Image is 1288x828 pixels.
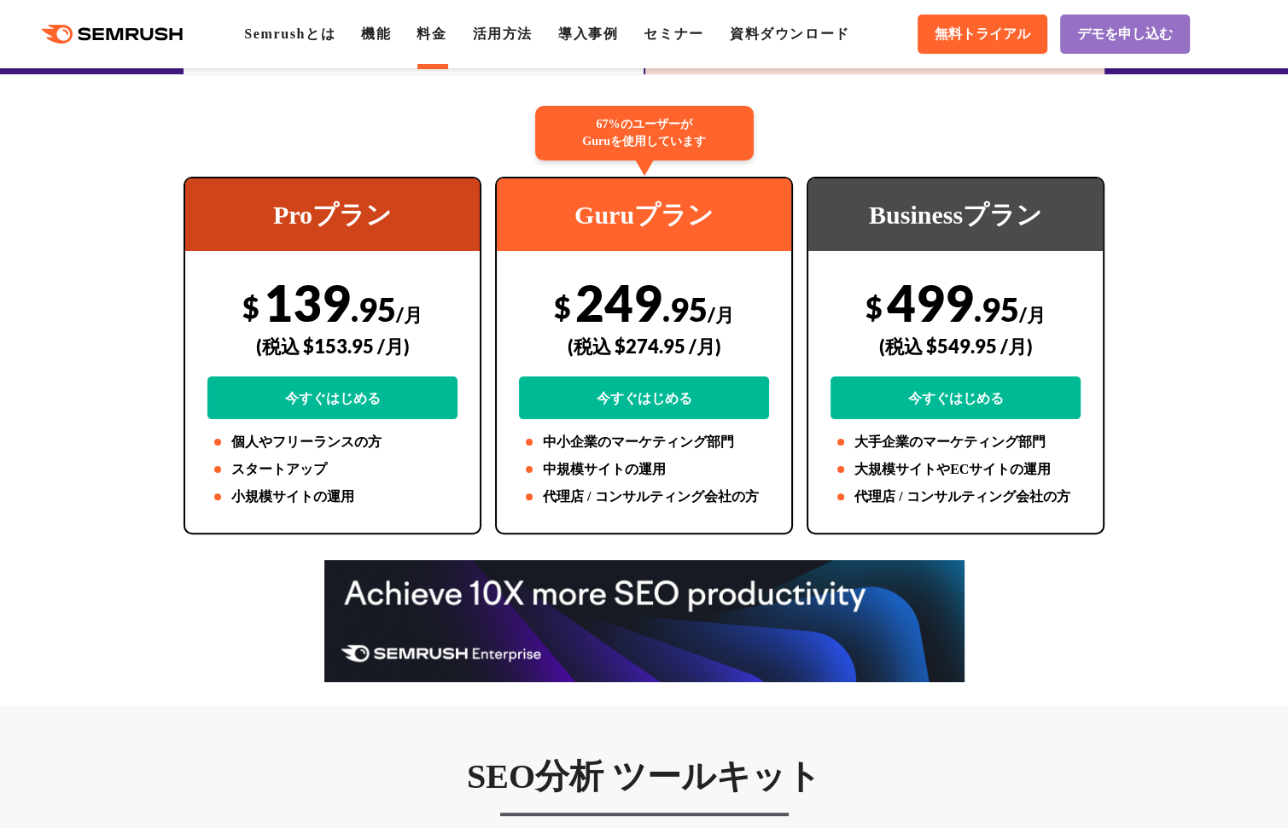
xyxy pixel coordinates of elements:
div: 67%のユーザーが Guruを使用しています [535,106,754,160]
span: .95 [351,289,396,329]
div: 139 [207,272,458,419]
a: 活用方法 [473,26,533,41]
div: Proプラン [185,178,480,251]
li: 代理店 / コンサルティング会社の方 [519,487,769,507]
span: $ [242,289,259,324]
li: 代理店 / コンサルティング会社の方 [830,487,1081,507]
span: .95 [974,289,1019,329]
span: デモを申し込む [1077,26,1173,44]
a: 今すぐはじめる [830,376,1081,419]
li: 中小企業のマーケティング部門 [519,432,769,452]
li: 小規模サイトの運用 [207,487,458,507]
a: 導入事例 [558,26,618,41]
div: Guruプラン [497,178,791,251]
div: 499 [830,272,1081,419]
span: /月 [708,303,734,326]
a: 無料トライアル [918,15,1047,54]
a: 料金 [417,26,446,41]
li: 大規模サイトやECサイトの運用 [830,459,1081,480]
div: 249 [519,272,769,419]
a: 資料ダウンロード [730,26,850,41]
div: (税込 $153.95 /月) [207,316,458,376]
span: 無料トライアル [935,26,1030,44]
div: (税込 $549.95 /月) [830,316,1081,376]
a: 機能 [361,26,391,41]
li: スタートアップ [207,459,458,480]
a: Semrushとは [244,26,335,41]
span: $ [865,289,883,324]
a: デモを申し込む [1060,15,1190,54]
a: セミナー [644,26,703,41]
a: 今すぐはじめる [519,376,769,419]
span: /月 [1019,303,1046,326]
li: 個人やフリーランスの方 [207,432,458,452]
div: (税込 $274.95 /月) [519,316,769,376]
span: $ [554,289,571,324]
li: 大手企業のマーケティング部門 [830,432,1081,452]
li: 中規模サイトの運用 [519,459,769,480]
h3: SEO分析 ツールキット [184,755,1104,798]
a: 今すぐはじめる [207,376,458,419]
div: Businessプラン [808,178,1103,251]
span: /月 [396,303,423,326]
span: .95 [662,289,708,329]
